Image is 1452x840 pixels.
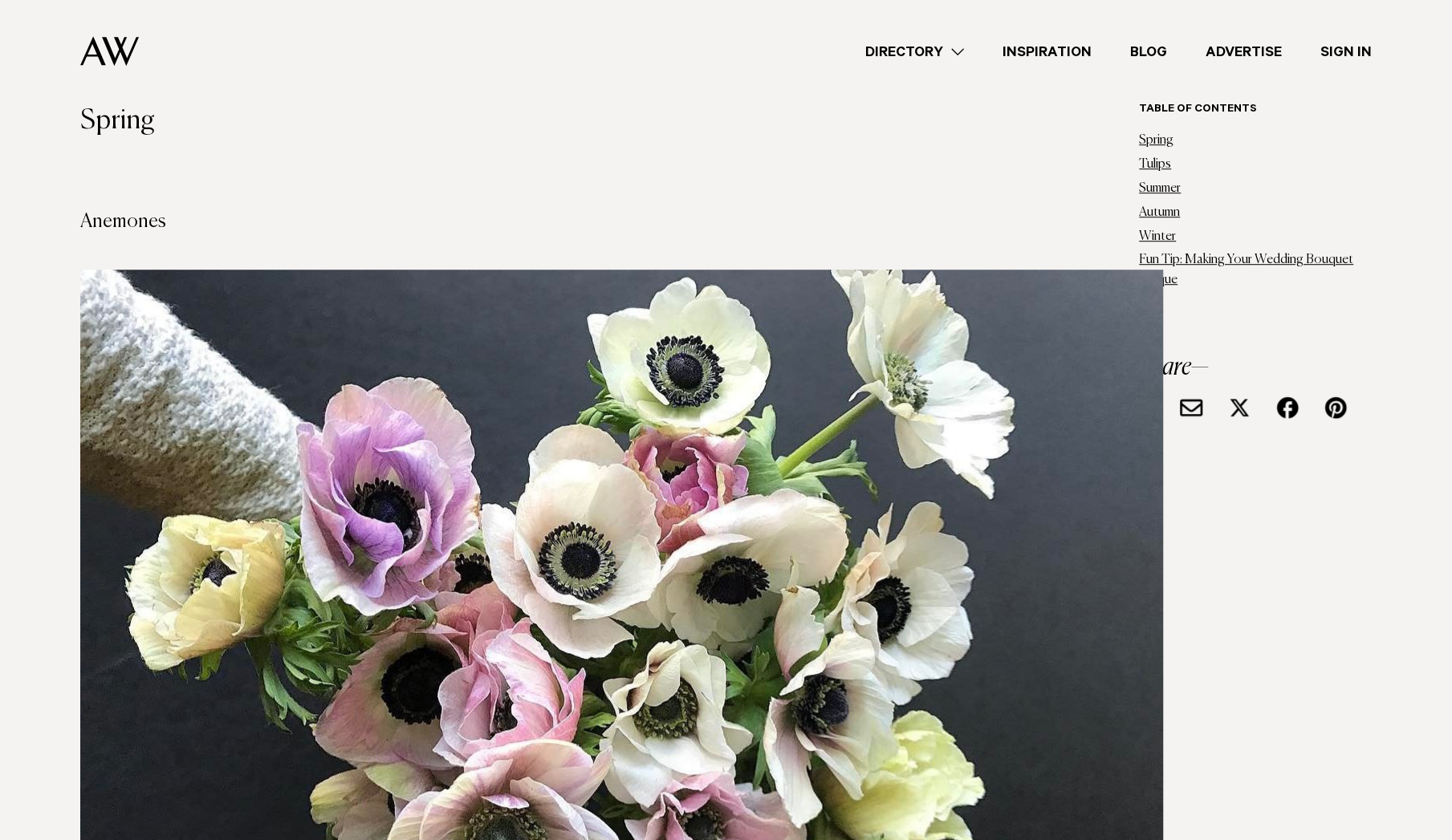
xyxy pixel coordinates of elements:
[1139,206,1180,219] a: Autumn
[1139,103,1372,118] h6: Table of contents
[983,41,1111,63] a: Inspiration
[1139,158,1171,171] a: Tulips
[1139,229,1176,242] a: Winter
[1139,355,1372,380] h3: Share
[1139,134,1173,147] a: Spring
[1301,41,1391,63] a: Sign In
[1186,41,1301,63] a: Advertise
[1111,41,1186,63] a: Blog
[846,41,983,63] a: Directory
[80,36,139,66] img: Auckland Weddings Logo
[80,212,1035,231] h4: Anemones
[1139,254,1353,286] a: Fun Tip: Making Your Wedding Bouquet Unique
[1139,182,1181,195] a: Summer
[80,108,1035,135] h3: Spring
